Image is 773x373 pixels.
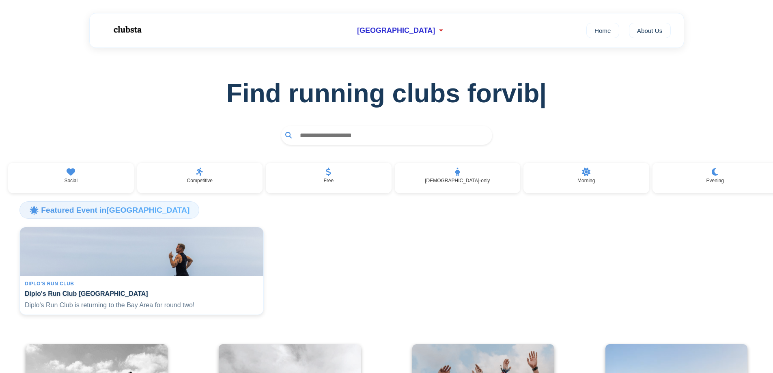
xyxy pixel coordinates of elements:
[20,227,263,276] img: Diplo's Run Club San Francisco
[323,178,334,183] p: Free
[103,19,151,40] img: Logo
[586,23,619,38] a: Home
[25,290,258,298] h4: Diplo's Run Club [GEOGRAPHIC_DATA]
[187,178,213,183] p: Competitive
[502,78,547,108] span: vib
[25,281,258,287] div: Diplo's Run Club
[425,178,490,183] p: [DEMOGRAPHIC_DATA]-only
[19,201,199,218] h3: 🌟 Featured Event in [GEOGRAPHIC_DATA]
[357,26,435,35] span: [GEOGRAPHIC_DATA]
[25,301,258,310] p: Diplo's Run Club is returning to the Bay Area for round two!
[706,178,724,183] p: Evening
[539,79,547,108] span: |
[577,178,595,183] p: Morning
[64,178,78,183] p: Social
[13,78,760,108] h1: Find running clubs for
[629,23,671,38] a: About Us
